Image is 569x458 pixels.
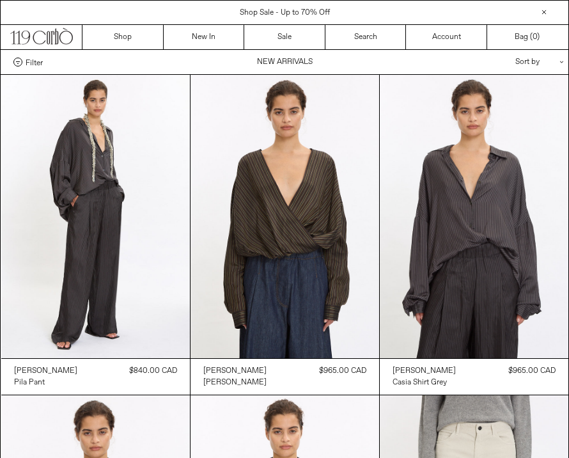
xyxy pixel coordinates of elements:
[191,75,379,358] img: Dries Van Noten Camiel Shirt
[14,377,45,388] div: Pila Pant
[203,377,267,388] a: [PERSON_NAME]
[129,365,177,377] div: $840.00 CAD
[164,25,245,49] a: New In
[508,365,556,377] div: $965.00 CAD
[26,58,43,67] span: Filter
[380,75,568,358] img: Dries Van Noten Casia Shirt
[440,50,556,74] div: Sort by
[203,365,267,377] a: [PERSON_NAME]
[393,377,447,388] div: Casia Shirt Grey
[14,377,77,388] a: Pila Pant
[203,377,267,388] div: [PERSON_NAME]
[1,75,190,358] img: Dries Van Noten Pila Pants
[533,31,540,43] span: )
[393,377,456,388] a: Casia Shirt Grey
[533,32,537,42] span: 0
[393,365,456,377] a: [PERSON_NAME]
[82,25,164,49] a: Shop
[319,365,366,377] div: $965.00 CAD
[244,25,325,49] a: Sale
[325,25,407,49] a: Search
[240,8,330,18] a: Shop Sale - Up to 70% Off
[487,25,568,49] a: Bag ()
[406,25,487,49] a: Account
[14,365,77,377] a: [PERSON_NAME]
